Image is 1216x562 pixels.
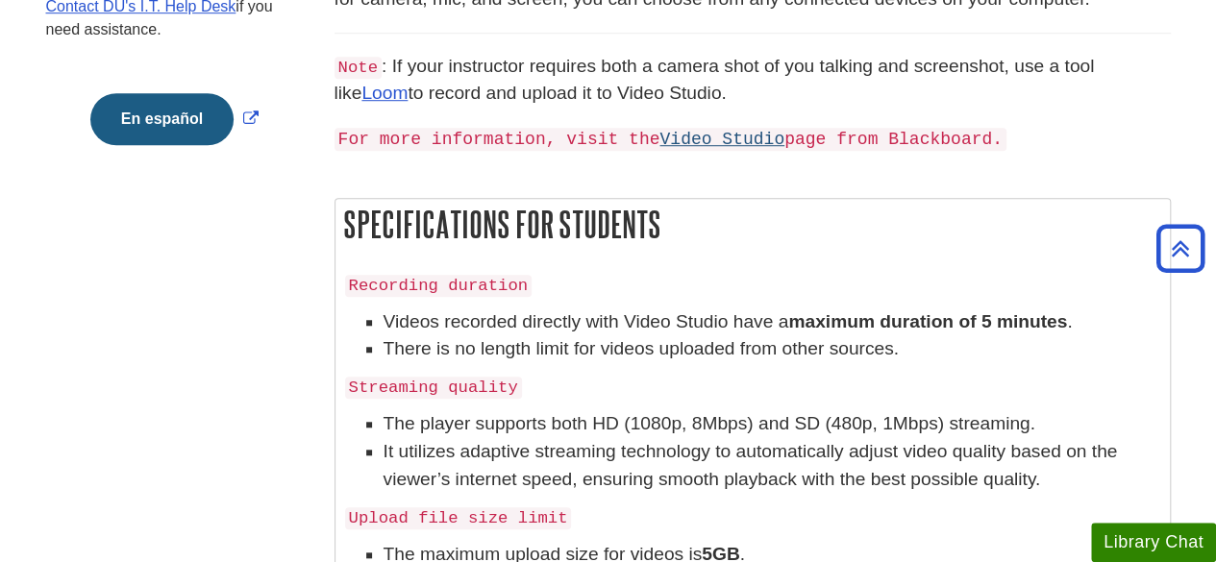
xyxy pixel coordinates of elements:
p: : If your instructor requires both a camera shot of you talking and screenshot, use a tool like t... [335,53,1171,109]
a: Loom [361,83,408,103]
li: Videos recorded directly with Video Studio have a . [384,308,1160,336]
a: Back to Top [1150,235,1211,261]
a: Link opens in new window [86,110,263,127]
li: The player supports both HD (1080p, 8Mbps) and SD (480p, 1Mbps) streaming. [384,410,1160,438]
code: For more information, visit the page from Blackboard. [335,128,1006,151]
code: Upload file size limit [345,507,572,529]
code: Streaming quality [345,377,522,399]
li: There is no length limit for videos uploaded from other sources. [384,335,1160,363]
strong: maximum duration of 5 minutes [788,311,1067,331]
li: It utilizes adaptive streaming technology to automatically adjust video quality based on the view... [384,438,1160,494]
button: En español [90,93,234,145]
h2: Specifications for Students [335,199,1170,250]
button: Library Chat [1091,523,1216,562]
a: Video Studio [659,130,784,149]
code: Note [335,57,382,79]
code: Recording duration [345,275,533,297]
